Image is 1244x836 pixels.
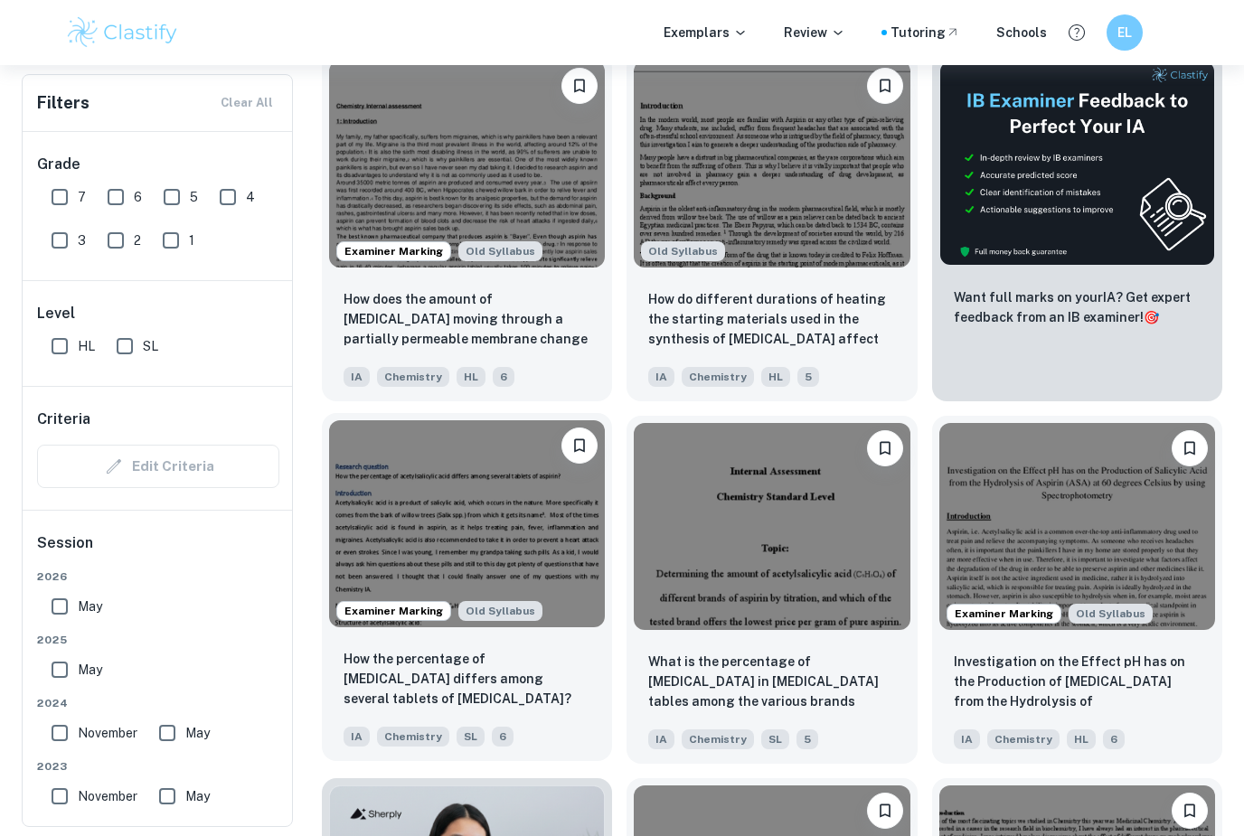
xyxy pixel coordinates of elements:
p: How do different durations of heating the starting materials used in the synthesis of aspirin aff... [648,289,895,351]
a: Starting from the May 2025 session, the Chemistry IA requirements have changed. It's OK to refer ... [627,53,917,401]
button: Bookmark [561,427,598,464]
p: Want full marks on your IA ? Get expert feedback from an IB examiner! [954,287,1201,327]
span: 4 [246,187,255,207]
span: HL [1067,729,1096,749]
span: 2025 [37,632,279,648]
p: What is the percentage of acetylsalicylic acid in aspirin tables among the various brands (Bayer,... [648,652,895,713]
a: Tutoring [891,23,960,42]
span: 5 [797,367,819,387]
img: Chemistry IA example thumbnail: What is the percentage of acetylsalicyli [634,423,909,630]
span: Examiner Marking [337,243,450,259]
div: Starting from the May 2025 session, the Chemistry IA requirements have changed. It's OK to refer ... [641,241,725,261]
span: Old Syllabus [458,241,542,261]
h6: Grade [37,154,279,175]
h6: Criteria [37,409,90,430]
a: BookmarkWhat is the percentage of acetylsalicylic acid in aspirin tables among the various brands... [627,416,917,764]
img: Chemistry IA example thumbnail: Investigation on the Effect pH has on th [939,423,1215,630]
span: May [78,660,102,680]
p: How the percentage of acetylsalicylic acid differs among several tablets of aspirin? [344,649,590,709]
span: SL [761,729,789,749]
span: Chemistry [987,729,1060,749]
span: May [78,596,102,616]
h6: EL [1115,23,1136,42]
span: 5 [190,187,198,207]
a: Examiner MarkingStarting from the May 2025 session, the Chemistry IA requirements have changed. I... [932,416,1222,764]
h6: Filters [37,90,90,116]
h6: Session [37,532,279,568]
span: 3 [78,230,86,250]
p: How does the amount of aspirin moving through a partially permeable membrane change with time? [344,289,590,351]
div: Starting from the May 2025 session, the Chemistry IA requirements have changed. It's OK to refer ... [1069,604,1153,624]
a: ThumbnailWant full marks on yourIA? Get expert feedback from an IB examiner! [932,53,1222,401]
button: Help and Feedback [1061,17,1092,48]
span: 7 [78,187,86,207]
span: HL [761,367,790,387]
span: 6 [134,187,142,207]
span: Examiner Marking [337,603,450,619]
span: HL [78,336,95,356]
span: 🎯 [1144,310,1159,324]
div: Starting from the May 2025 session, the Chemistry IA requirements have changed. It's OK to refer ... [458,601,542,621]
span: 2 [134,230,141,250]
span: SL [457,727,485,747]
span: IA [344,727,370,747]
span: Chemistry [682,729,754,749]
span: IA [648,729,674,749]
span: Old Syllabus [458,601,542,621]
button: Bookmark [867,430,903,466]
a: Examiner MarkingStarting from the May 2025 session, the Chemistry IA requirements have changed. I... [322,416,612,764]
span: 5 [796,729,818,749]
button: Bookmark [1172,793,1208,829]
span: IA [954,729,980,749]
button: Bookmark [1172,430,1208,466]
button: Bookmark [561,68,598,104]
span: November [78,786,137,806]
span: 6 [1103,729,1125,749]
img: Clastify logo [65,14,180,51]
span: Chemistry [377,367,449,387]
span: Chemistry [682,367,754,387]
span: IA [344,367,370,387]
h6: Level [37,303,279,324]
div: Criteria filters are unavailable when searching by topic [37,445,279,488]
span: 1 [189,230,194,250]
span: Chemistry [377,727,449,747]
img: Chemistry IA example thumbnail: How does the amount of aspirin moving th [329,61,605,268]
p: Review [784,23,845,42]
span: 2023 [37,758,279,775]
a: Schools [996,23,1047,42]
span: Old Syllabus [1069,604,1153,624]
img: Thumbnail [939,61,1215,266]
button: Bookmark [867,793,903,829]
button: EL [1107,14,1143,51]
span: Old Syllabus [641,241,725,261]
span: SL [143,336,158,356]
span: 6 [492,727,514,747]
span: 6 [493,367,514,387]
span: IA [648,367,674,387]
p: Investigation on the Effect pH has on the Production of Salicylic Acid from the Hydrolysis of Asp... [954,652,1201,713]
span: 2026 [37,568,279,585]
div: Starting from the May 2025 session, the Chemistry IA requirements have changed. It's OK to refer ... [458,241,542,261]
img: Chemistry IA example thumbnail: How the percentage of acetylsalicylic ac [329,420,605,627]
img: Chemistry IA example thumbnail: How do different durations of heating th [634,61,909,268]
span: Examiner Marking [947,606,1060,622]
button: Bookmark [867,68,903,104]
p: Exemplars [664,23,748,42]
span: HL [457,367,485,387]
span: May [185,786,210,806]
span: May [185,723,210,743]
span: November [78,723,137,743]
a: Examiner MarkingStarting from the May 2025 session, the Chemistry IA requirements have changed. I... [322,53,612,401]
span: 2024 [37,695,279,711]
